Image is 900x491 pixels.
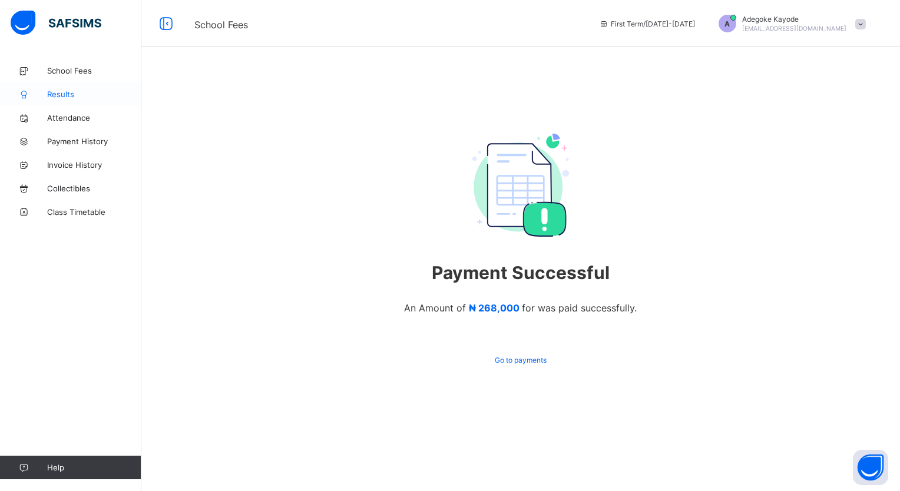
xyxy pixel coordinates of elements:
[47,160,141,170] span: Invoice History
[47,137,141,146] span: Payment History
[47,463,141,472] span: Help
[404,302,637,314] span: An Amount of for was paid successfully.
[495,356,547,364] span: Go to payments
[47,207,141,217] span: Class Timetable
[469,302,520,314] span: ₦ 268,000
[378,262,664,283] span: Payment Successful
[47,184,141,193] span: Collectibles
[599,19,695,28] span: session/term information
[724,19,730,28] span: A
[742,25,846,32] span: [EMAIL_ADDRESS][DOMAIN_NAME]
[472,134,569,236] img: payment_success.97cebfd57f3ce00da90e96fca70bf2c8.svg
[47,113,141,122] span: Attendance
[742,15,846,24] span: Adegoke Kayode
[853,450,888,485] button: Open asap
[707,15,872,32] div: AdegokeKayode
[47,66,141,75] span: School Fees
[11,11,101,35] img: safsims
[194,19,248,31] span: School Fees
[47,89,141,99] span: Results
